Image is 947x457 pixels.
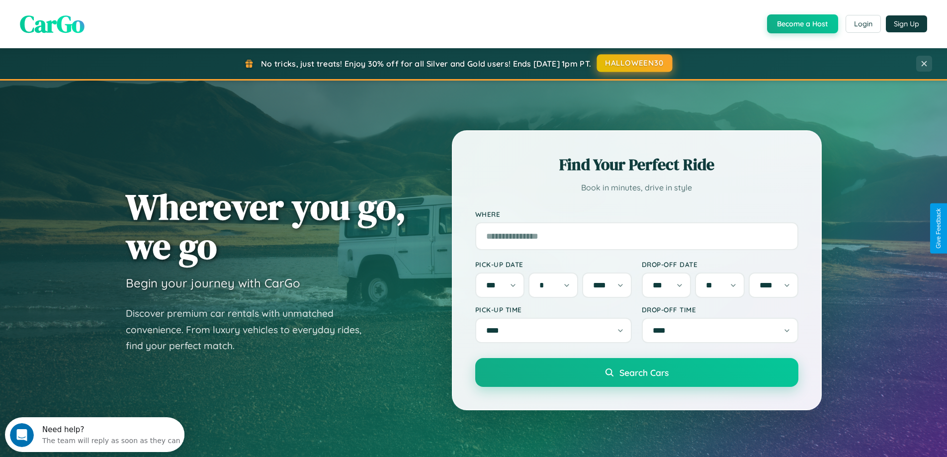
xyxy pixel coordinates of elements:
[37,8,175,16] div: Need help?
[475,260,632,269] label: Pick-up Date
[846,15,881,33] button: Login
[4,4,185,31] div: Open Intercom Messenger
[261,59,591,69] span: No tricks, just treats! Enjoy 30% off for all Silver and Gold users! Ends [DATE] 1pm PT.
[126,187,406,266] h1: Wherever you go, we go
[767,14,838,33] button: Become a Host
[37,16,175,27] div: The team will reply as soon as they can
[475,154,798,176] h2: Find Your Perfect Ride
[126,275,300,290] h3: Begin your journey with CarGo
[886,15,927,32] button: Sign Up
[475,358,798,387] button: Search Cars
[597,54,673,72] button: HALLOWEEN30
[20,7,85,40] span: CarGo
[126,305,374,354] p: Discover premium car rentals with unmatched convenience. From luxury vehicles to everyday rides, ...
[475,181,798,195] p: Book in minutes, drive in style
[5,417,184,452] iframe: Intercom live chat discovery launcher
[935,208,942,249] div: Give Feedback
[642,260,798,269] label: Drop-off Date
[10,423,34,447] iframe: Intercom live chat
[475,210,798,218] label: Where
[475,305,632,314] label: Pick-up Time
[619,367,669,378] span: Search Cars
[642,305,798,314] label: Drop-off Time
